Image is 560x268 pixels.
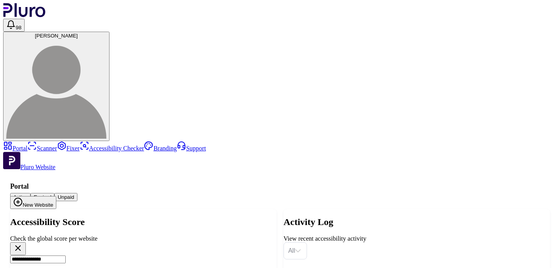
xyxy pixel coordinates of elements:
a: Accessibility Checker [80,145,144,152]
h2: Accessibility Score [17,218,209,225]
h2: Activity Log [291,218,489,225]
a: Logo [3,12,46,18]
button: Unpaid [54,193,77,201]
button: Expired [31,193,54,201]
button: Active [10,193,31,201]
a: Portal [3,145,27,152]
span: 14 [329,257,332,261]
span: Expired [34,194,51,200]
div: View recent accessibility activity [291,231,489,237]
button: New Website [10,196,56,209]
button: Open notifications, you have 98 new notifications [3,19,25,32]
img: merav stern [6,39,106,139]
span: Unpaid [57,194,74,200]
li: scans : [320,250,334,256]
span: 98 [16,25,22,30]
div: Set sorting [493,217,517,234]
a: Support [177,145,206,152]
span: [PERSON_NAME] [35,33,78,39]
aside: Sidebar menu [3,141,557,171]
div: Check the global score per website [17,231,209,237]
input: Search [214,228,269,236]
div: Activities [288,247,545,265]
button: Clear search field [214,215,230,228]
button: [PERSON_NAME]merav stern [3,32,109,141]
h1: Portal [10,182,550,191]
a: Scanner [27,145,57,152]
a: Fixer [57,145,80,152]
span: Active [13,194,27,200]
a: Branding [144,145,177,152]
span: 73 [330,251,333,255]
li: fixes : [320,256,334,262]
a: Open Pluro Website [3,164,56,170]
